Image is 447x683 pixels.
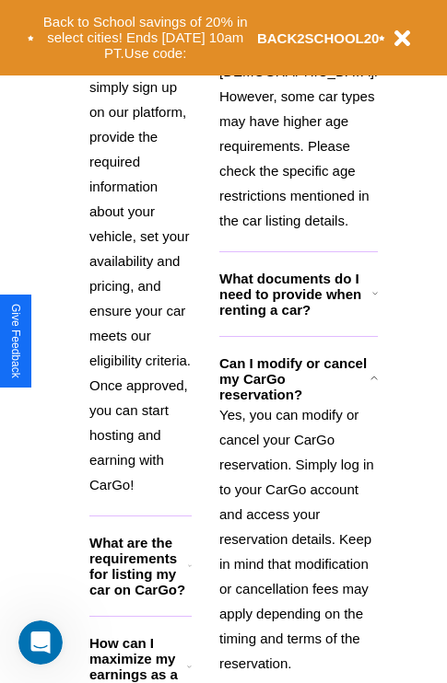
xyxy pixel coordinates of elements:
[9,304,22,378] div: Give Feedback
[219,9,378,233] p: To rent a car with CarGo, you must be at least [DEMOGRAPHIC_DATA]. However, some car types may ha...
[34,9,257,66] button: Back to School savings of 20% in select cities! Ends [DATE] 10am PT.Use code:
[219,271,372,318] h3: What documents do I need to provide when renting a car?
[18,620,63,665] iframe: Intercom live chat
[219,355,371,402] h3: Can I modify or cancel my CarGo reservation?
[89,25,192,497] p: To become a host on CarGo, simply sign up on our platform, provide the required information about...
[219,402,378,676] p: Yes, you can modify or cancel your CarGo reservation. Simply log in to your CarGo account and acc...
[89,535,188,597] h3: What are the requirements for listing my car on CarGo?
[257,30,380,46] b: BACK2SCHOOL20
